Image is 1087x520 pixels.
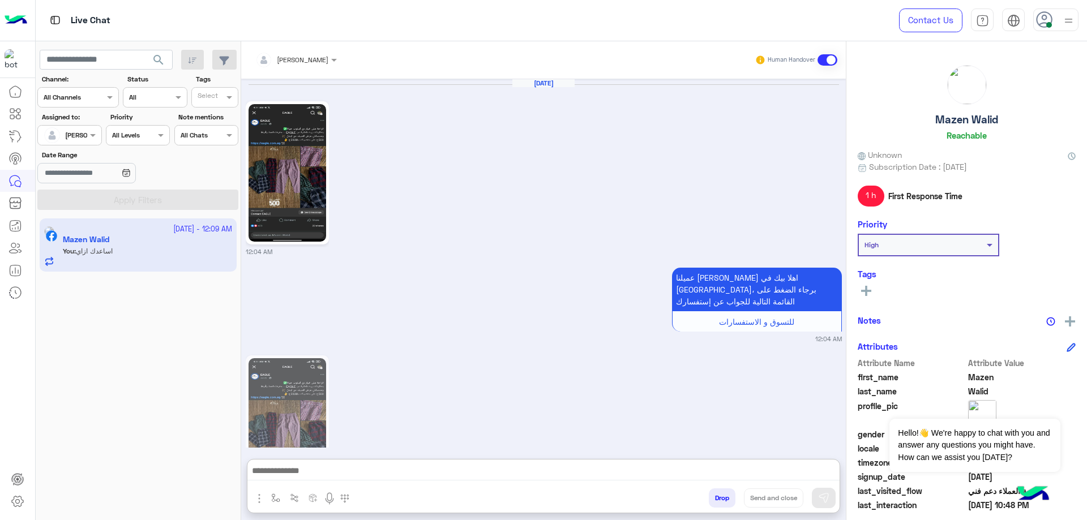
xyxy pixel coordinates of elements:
h6: Notes [858,315,881,325]
small: 12:04 AM [246,247,272,256]
button: Trigger scenario [285,488,304,507]
label: Assigned to: [42,112,100,122]
img: 553760795_1312284760626045_6380844403303414653_n.jpg [249,358,326,496]
h6: Tags [858,269,1076,279]
img: Trigger scenario [290,493,299,502]
img: send voice note [323,492,336,505]
span: [PERSON_NAME] [277,55,328,64]
h6: Priority [858,219,887,229]
span: timezone [858,457,966,469]
button: create order [304,488,323,507]
label: Note mentions [178,112,237,122]
img: create order [309,493,318,502]
p: Live Chat [71,13,110,28]
img: tab [48,13,62,27]
span: First Response Time [888,190,962,202]
h6: [DATE] [512,79,575,87]
img: make a call [340,494,349,503]
img: defaultAdmin.png [44,127,60,143]
small: 12:04 AM [815,334,842,343]
span: Mazen [968,371,1076,383]
img: 713415422032625 [5,49,25,70]
button: Drop [709,488,735,508]
h5: Mazen Walid [935,113,998,126]
span: last_interaction [858,499,966,511]
img: send attachment [253,492,266,505]
label: Tags [196,74,237,84]
span: Hello!👋 We're happy to chat with you and answer any questions you might have. How can we assist y... [889,419,1060,472]
b: High [865,240,879,249]
div: Select [196,91,218,104]
small: Human Handover [768,55,815,65]
button: Apply Filters [37,190,238,210]
span: locale [858,442,966,454]
p: 2/10/2025, 12:04 AM [672,268,842,311]
span: خدمة العملاء دعم فني [968,485,1076,497]
img: hulul-logo.png [1013,475,1053,514]
span: gender [858,428,966,440]
label: Priority [110,112,169,122]
span: Unknown [858,149,902,161]
span: first_name [858,371,966,383]
button: search [145,50,173,74]
span: 2025-09-16T01:12:06.973Z [968,471,1076,483]
span: 2025-10-02T19:48:30.274Z [968,499,1076,511]
span: 1 h [858,186,884,206]
img: 553760795_1312284760626045_6380844403303414653_n.jpg [249,104,326,242]
span: Attribute Value [968,357,1076,369]
span: last_visited_flow [858,485,966,497]
button: Send and close [744,488,803,508]
img: picture [948,66,986,104]
img: Logo [5,8,27,32]
a: tab [971,8,994,32]
span: Subscription Date : [DATE] [869,161,967,173]
span: signup_date [858,471,966,483]
span: last_name [858,385,966,397]
img: tab [1007,14,1020,27]
img: send message [818,492,829,504]
img: tab [976,14,989,27]
img: add [1065,316,1075,326]
button: select flow [267,488,285,507]
span: Walid [968,385,1076,397]
span: للتسوق و الاستفسارات [719,317,794,326]
span: search [152,53,165,67]
span: Attribute Name [858,357,966,369]
label: Date Range [42,150,169,160]
a: Contact Us [899,8,962,32]
h6: Reachable [947,130,987,140]
img: profile [1062,14,1076,28]
h6: Attributes [858,341,898,351]
img: notes [1046,317,1055,326]
span: profile_pic [858,400,966,426]
img: select flow [271,493,280,502]
label: Channel: [42,74,118,84]
label: Status [127,74,186,84]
